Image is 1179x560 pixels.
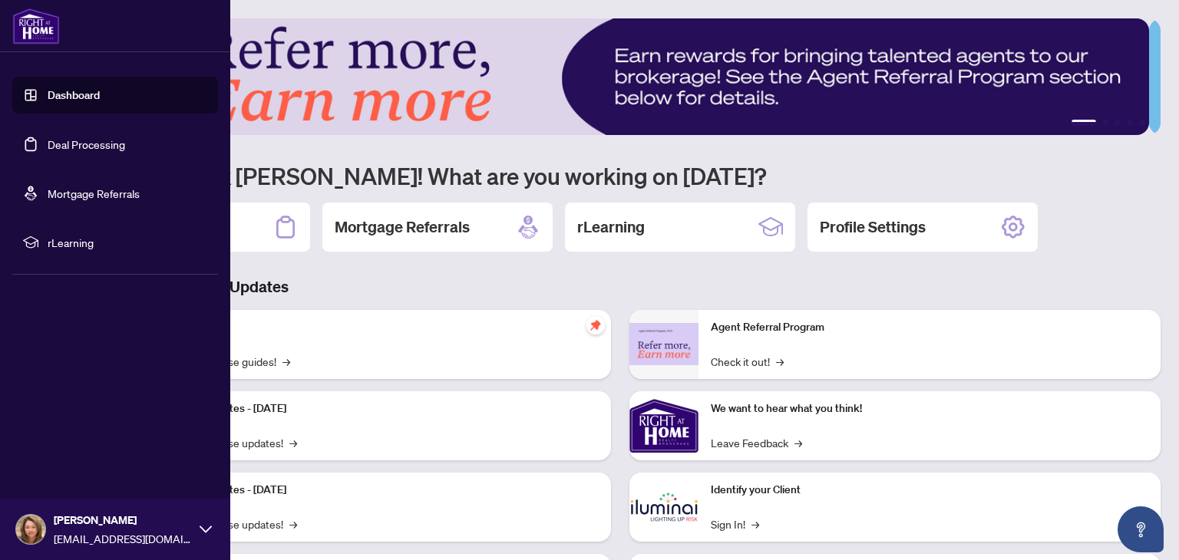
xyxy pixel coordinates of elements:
span: → [776,353,784,370]
a: Check it out!→ [711,353,784,370]
p: Identify your Client [711,482,1148,499]
span: → [289,434,297,451]
span: → [282,353,290,370]
h2: Mortgage Referrals [335,216,470,238]
img: Profile Icon [16,515,45,544]
h2: rLearning [577,216,645,238]
img: Agent Referral Program [629,323,698,365]
a: Sign In!→ [711,516,759,532]
img: Identify your Client [629,473,698,542]
span: → [289,516,297,532]
img: We want to hear what you think! [629,391,698,460]
a: Mortgage Referrals [48,186,140,200]
h1: Welcome back [PERSON_NAME]! What are you working on [DATE]? [80,161,1161,190]
button: Open asap [1118,506,1164,552]
p: Platform Updates - [DATE] [161,482,599,499]
p: Self-Help [161,319,599,336]
p: We want to hear what you think! [711,400,1148,417]
button: 1 [1072,120,1096,126]
p: Platform Updates - [DATE] [161,400,599,417]
button: 2 [1102,120,1108,126]
span: pushpin [586,316,605,334]
button: 5 [1139,120,1145,126]
span: [PERSON_NAME] [54,512,192,529]
h3: Brokerage & Industry Updates [80,276,1161,298]
a: Dashboard [48,88,100,102]
a: Deal Processing [48,137,125,151]
span: rLearning [48,234,207,251]
p: Agent Referral Program [711,319,1148,336]
button: 3 [1115,120,1121,126]
span: → [794,434,802,451]
img: logo [12,8,60,44]
img: Slide 0 [80,18,1149,135]
a: Leave Feedback→ [711,434,802,451]
h2: Profile Settings [820,216,926,238]
span: → [751,516,759,532]
span: [EMAIL_ADDRESS][DOMAIN_NAME] [54,530,192,547]
button: 4 [1127,120,1133,126]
